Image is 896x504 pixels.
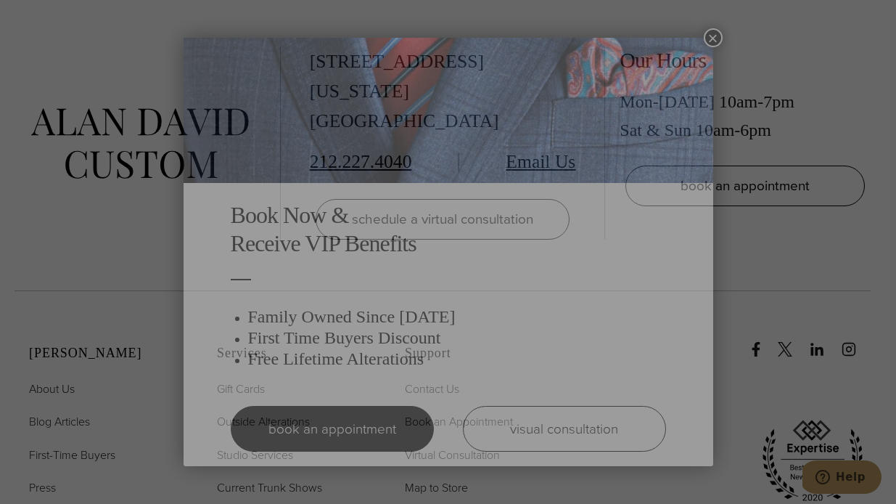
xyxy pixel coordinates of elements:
h2: Book Now & Receive VIP Benefits [231,201,666,257]
button: Close [704,28,723,47]
h3: Free Lifetime Alterations [248,349,666,370]
a: visual consultation [463,406,666,452]
a: book an appointment [231,406,434,452]
h3: First Time Buyers Discount [248,328,666,349]
h3: Family Owned Since [DATE] [248,306,666,328]
span: Help [33,10,63,23]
